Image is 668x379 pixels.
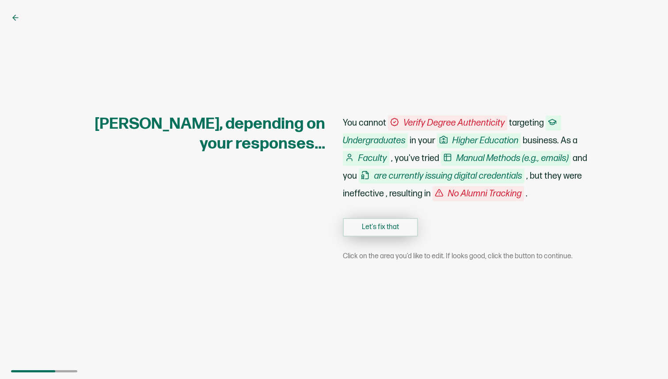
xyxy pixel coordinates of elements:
span: targeting [509,118,544,128]
span: , but they were ineffective [343,171,582,199]
span: No Alumni Tracking [433,186,524,201]
span: Verify Degree Authenticity [388,115,507,130]
span: Manual Methods (e.g., emails) [441,151,571,166]
span: Faculty [343,151,389,166]
span: . [526,188,528,199]
span: and you [343,153,587,181]
span: are currently issuing digital credentials [359,168,524,184]
span: Undergraduates [343,115,561,148]
span: Click on the area you’d like to edit. If looks good, click the button to continue. [343,252,573,261]
span: in your [410,135,435,146]
span: business. As a [523,135,577,146]
span: You cannot [343,118,386,128]
iframe: Chat Widget [624,337,668,379]
button: Let's fix that [343,218,418,237]
span: , you've tried [391,153,439,164]
span: , resulting in [386,188,431,199]
span: Higher Education [437,133,521,148]
h1: [PERSON_NAME], depending on your responses... [78,114,325,154]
